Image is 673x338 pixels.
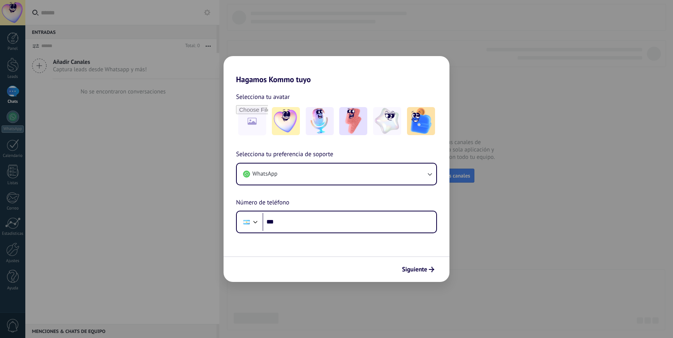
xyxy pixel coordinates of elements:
span: Número de teléfono [236,198,289,208]
img: -3.jpeg [339,107,367,135]
span: Selecciona tu avatar [236,92,290,102]
button: Siguiente [398,263,438,276]
img: -4.jpeg [373,107,401,135]
div: Argentina: + 54 [239,214,254,230]
img: -5.jpeg [407,107,435,135]
h2: Hagamos Kommo tuyo [224,56,449,84]
span: Selecciona tu preferencia de soporte [236,150,333,160]
img: -1.jpeg [272,107,300,135]
button: WhatsApp [237,164,436,185]
span: Siguiente [402,267,427,272]
span: WhatsApp [252,170,277,178]
img: -2.jpeg [306,107,334,135]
